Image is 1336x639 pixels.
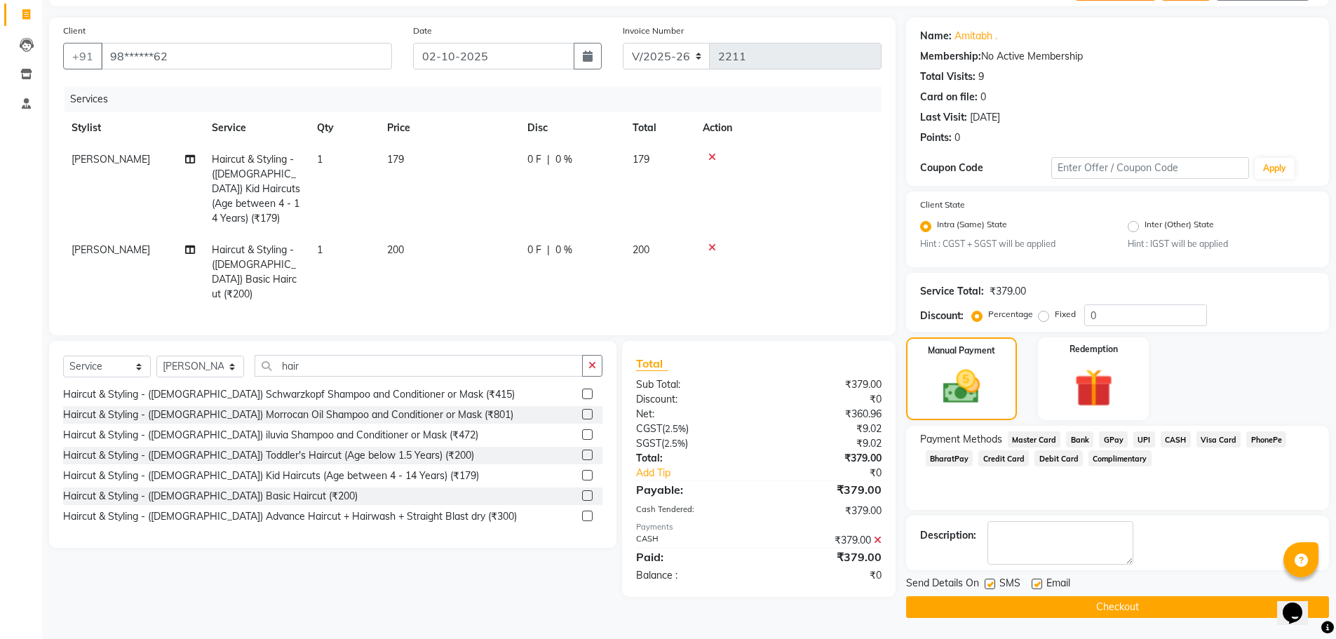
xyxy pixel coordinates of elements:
[1062,364,1125,412] img: _gift.svg
[212,153,300,224] span: Haircut & Styling - ([DEMOGRAPHIC_DATA]) Kid Haircuts (Age between 4 - 14 Years) (₹179)
[519,112,624,144] th: Disc
[626,466,781,480] a: Add Tip
[317,153,323,166] span: 1
[759,504,892,518] div: ₹379.00
[63,112,203,144] th: Stylist
[954,130,960,145] div: 0
[1008,431,1061,448] span: Master Card
[920,110,967,125] div: Last Visit:
[626,407,759,422] div: Net:
[920,284,984,299] div: Service Total:
[970,110,1000,125] div: [DATE]
[626,436,759,451] div: ( )
[1051,157,1249,179] input: Enter Offer / Coupon Code
[626,568,759,583] div: Balance :
[626,549,759,565] div: Paid:
[626,451,759,466] div: Total:
[954,29,997,43] a: Amitabh .
[920,199,965,211] label: Client State
[694,112,882,144] th: Action
[759,549,892,565] div: ₹379.00
[547,243,550,257] span: |
[920,49,981,64] div: Membership:
[636,437,661,450] span: SGST
[633,243,649,256] span: 200
[387,243,404,256] span: 200
[759,377,892,392] div: ₹379.00
[623,25,684,37] label: Invoice Number
[759,568,892,583] div: ₹0
[1133,431,1155,448] span: UPI
[1255,158,1295,179] button: Apply
[920,238,1107,250] small: Hint : CGST + SGST will be applied
[309,112,379,144] th: Qty
[759,436,892,451] div: ₹9.02
[759,407,892,422] div: ₹360.96
[1046,576,1070,593] span: Email
[759,481,892,498] div: ₹379.00
[626,504,759,518] div: Cash Tendered:
[1099,431,1128,448] span: GPay
[920,130,952,145] div: Points:
[978,69,984,84] div: 9
[920,309,964,323] div: Discount:
[665,423,686,434] span: 2.5%
[527,152,541,167] span: 0 F
[759,392,892,407] div: ₹0
[920,161,1052,175] div: Coupon Code
[63,43,102,69] button: +91
[988,308,1033,321] label: Percentage
[781,466,892,480] div: ₹0
[759,533,892,548] div: ₹379.00
[990,284,1026,299] div: ₹379.00
[920,432,1002,447] span: Payment Methods
[926,450,973,466] span: BharatPay
[1246,431,1286,448] span: PhonePe
[63,448,474,463] div: Haircut & Styling - ([DEMOGRAPHIC_DATA]) Toddler's Haircut (Age below 1.5 Years) (₹200)
[1161,431,1191,448] span: CASH
[63,408,513,422] div: Haircut & Styling - ([DEMOGRAPHIC_DATA]) Morrocan Oil Shampoo and Conditioner or Mask (₹801)
[636,422,662,435] span: CGST
[212,243,297,300] span: Haircut & Styling - ([DEMOGRAPHIC_DATA]) Basic Haircut (₹200)
[906,596,1329,618] button: Checkout
[1055,308,1076,321] label: Fixed
[978,450,1029,466] span: Credit Card
[379,112,519,144] th: Price
[906,576,979,593] span: Send Details On
[920,528,976,543] div: Description:
[759,422,892,436] div: ₹9.02
[999,576,1020,593] span: SMS
[920,49,1315,64] div: No Active Membership
[255,355,583,377] input: Search or Scan
[1088,450,1152,466] span: Complimentary
[626,377,759,392] div: Sub Total:
[547,152,550,167] span: |
[1196,431,1241,448] span: Visa Card
[527,243,541,257] span: 0 F
[636,356,668,371] span: Total
[555,152,572,167] span: 0 %
[101,43,392,69] input: Search by Name/Mobile/Email/Code
[920,69,976,84] div: Total Visits:
[1066,431,1093,448] span: Bank
[413,25,432,37] label: Date
[980,90,986,105] div: 0
[1128,238,1315,250] small: Hint : IGST will be applied
[928,344,995,357] label: Manual Payment
[1034,450,1083,466] span: Debit Card
[63,509,517,524] div: Haircut & Styling - ([DEMOGRAPHIC_DATA]) Advance Haircut + Hairwash + Straight Blast dry (₹300)
[937,218,1007,235] label: Intra (Same) State
[63,489,358,504] div: Haircut & Styling - ([DEMOGRAPHIC_DATA]) Basic Haircut (₹200)
[1070,343,1118,356] label: Redemption
[1145,218,1214,235] label: Inter (Other) State
[203,112,309,144] th: Service
[72,153,150,166] span: [PERSON_NAME]
[759,451,892,466] div: ₹379.00
[63,469,479,483] div: Haircut & Styling - ([DEMOGRAPHIC_DATA]) Kid Haircuts (Age between 4 - 14 Years) (₹179)
[555,243,572,257] span: 0 %
[624,112,694,144] th: Total
[387,153,404,166] span: 179
[664,438,685,449] span: 2.5%
[626,533,759,548] div: CASH
[317,243,323,256] span: 1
